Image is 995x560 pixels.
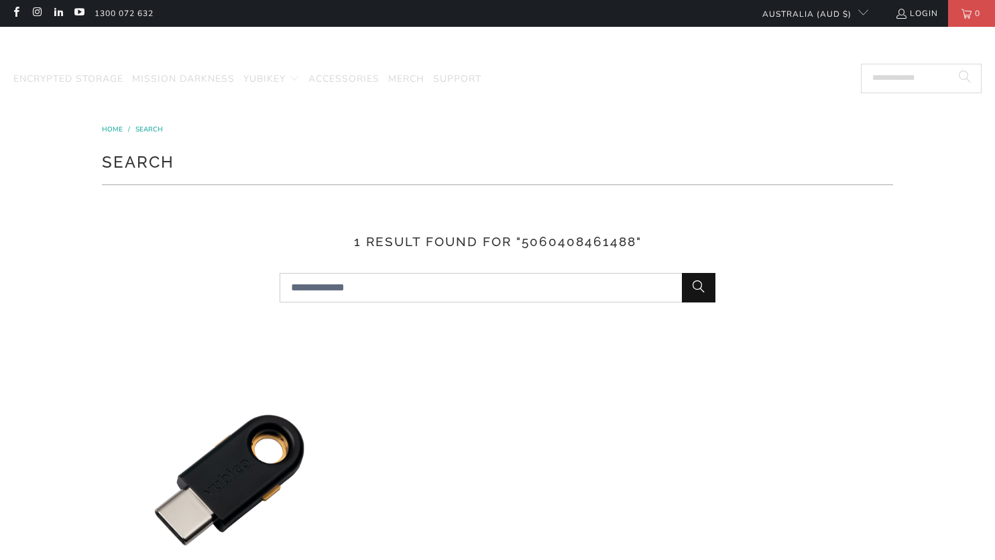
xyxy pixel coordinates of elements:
[429,34,567,61] img: Trust Panda Australia
[102,125,125,134] a: Home
[13,64,123,95] a: Encrypted Storage
[861,64,982,93] input: Search...
[243,72,286,85] span: YubiKey
[102,232,893,251] h3: 1 result found for "5060408461488"
[433,72,481,85] span: Support
[308,72,379,85] span: Accessories
[73,8,84,19] a: Trust Panda Australia on YouTube
[132,72,235,85] span: Mission Darkness
[135,125,163,134] a: Search
[52,8,64,19] a: Trust Panda Australia on LinkedIn
[280,273,715,302] input: Search...
[13,72,123,85] span: Encrypted Storage
[13,64,481,95] nav: Translation missing: en.navigation.header.main_nav
[128,125,130,134] span: /
[895,6,938,21] a: Login
[95,6,154,21] a: 1300 072 632
[102,125,123,134] span: Home
[308,64,379,95] a: Accessories
[132,64,235,95] a: Mission Darkness
[31,8,42,19] a: Trust Panda Australia on Instagram
[388,64,424,95] a: Merch
[388,72,424,85] span: Merch
[433,64,481,95] a: Support
[243,64,300,95] summary: YubiKey
[948,64,982,93] button: Search
[682,273,715,302] button: Search
[10,8,21,19] a: Trust Panda Australia on Facebook
[102,148,893,174] h1: Search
